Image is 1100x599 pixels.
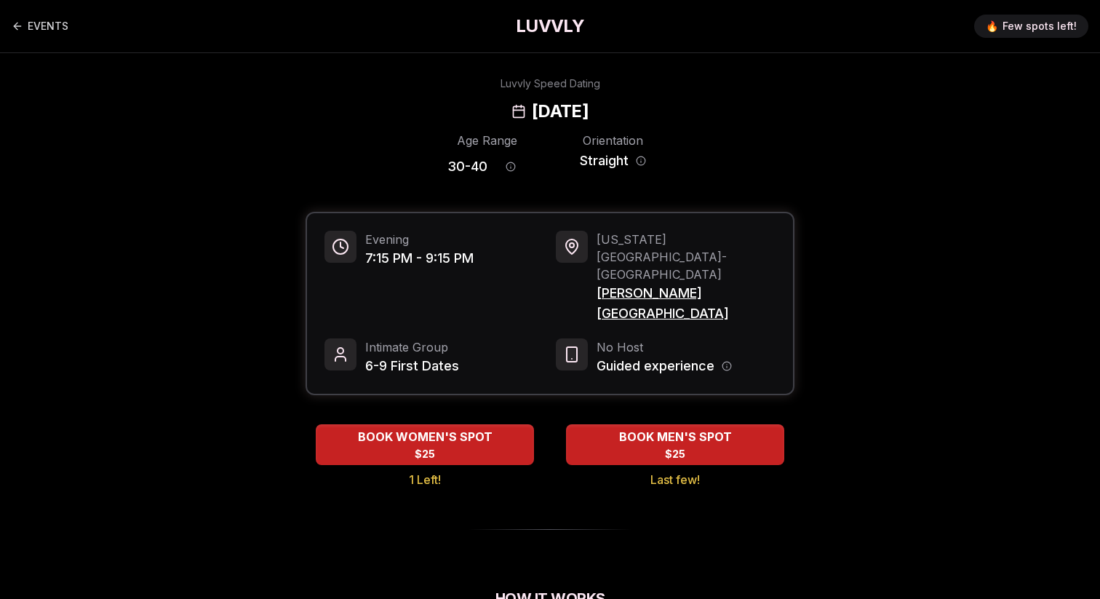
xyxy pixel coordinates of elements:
h2: [DATE] [532,100,589,123]
span: No Host [597,338,732,356]
button: Orientation information [636,156,646,166]
span: 30 - 40 [447,156,487,177]
span: 7:15 PM - 9:15 PM [365,248,474,269]
button: BOOK MEN'S SPOT - Last few! [566,424,784,465]
span: [US_STATE][GEOGRAPHIC_DATA] - [GEOGRAPHIC_DATA] [597,231,776,283]
div: Orientation [573,132,653,149]
div: Luvvly Speed Dating [501,76,600,91]
span: 6-9 First Dates [365,356,459,376]
span: Guided experience [597,356,714,376]
span: Evening [365,231,474,248]
span: Few spots left! [1003,19,1077,33]
div: Age Range [447,132,527,149]
a: LUVVLY [516,15,584,38]
span: $25 [665,447,685,461]
button: Host information [722,361,732,371]
span: 🔥 [986,19,998,33]
span: BOOK MEN'S SPOT [616,428,735,445]
span: Intimate Group [365,338,459,356]
span: 1 Left! [409,471,441,488]
span: $25 [415,447,435,461]
span: [PERSON_NAME][GEOGRAPHIC_DATA] [597,283,776,324]
span: Last few! [650,471,700,488]
a: Back to events [12,12,68,41]
span: BOOK WOMEN'S SPOT [355,428,495,445]
button: BOOK WOMEN'S SPOT - 1 Left! [316,424,534,465]
span: Straight [580,151,629,171]
button: Age range information [495,151,527,183]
